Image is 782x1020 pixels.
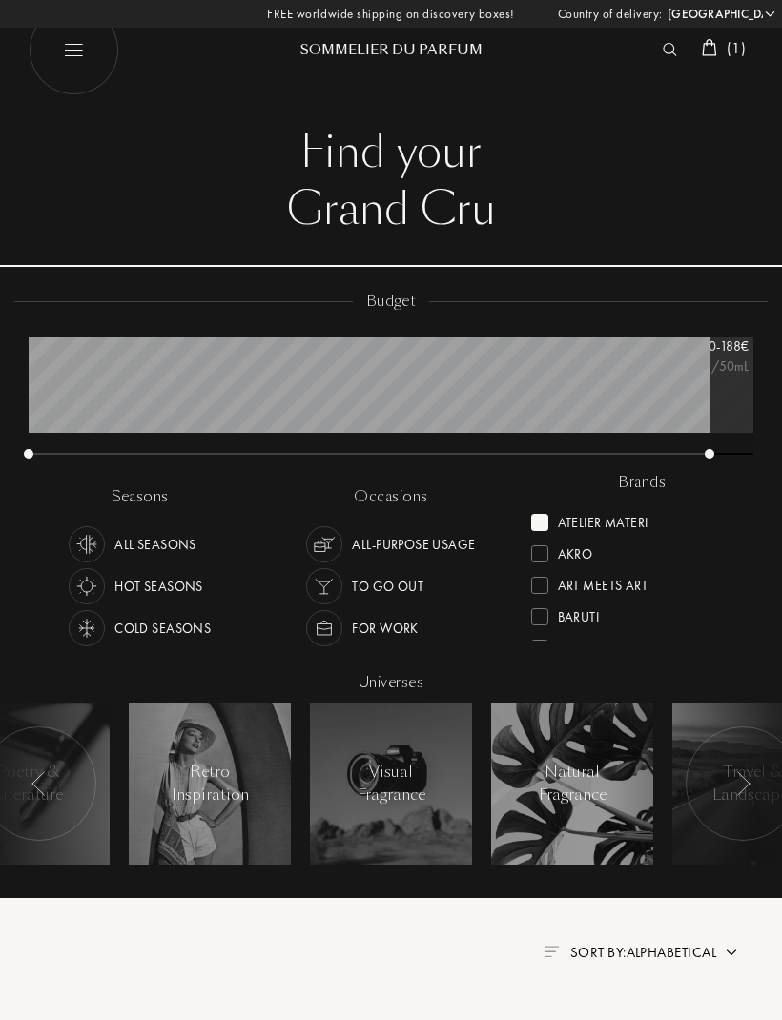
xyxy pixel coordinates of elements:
img: search_icn_white.svg [663,43,677,56]
div: Binet-Papillon [558,632,652,658]
div: /50mL [653,357,749,377]
div: Grand Cru [29,181,753,238]
img: arrow.png [724,945,739,960]
span: ( 1 ) [727,38,746,58]
div: Atelier Materi [558,506,648,532]
img: usage_season_hot_white.svg [73,573,100,600]
img: usage_occasion_work_white.svg [311,615,338,642]
div: occasions [340,486,441,508]
div: For Work [352,610,418,646]
img: arr_left.svg [735,771,751,796]
div: All Seasons [114,526,196,562]
div: Find your [29,124,753,181]
div: Art Meets Art [558,569,648,595]
div: Baruti [558,601,600,626]
img: usage_season_average_white.svg [73,531,100,558]
img: filter_by.png [544,946,559,957]
div: Visual Fragrance [351,761,432,806]
div: 0 - 188 € [653,337,749,357]
img: arr_left.svg [31,771,47,796]
div: To go Out [352,568,423,604]
div: Natural Fragrance [532,761,613,806]
div: Universes [345,672,437,694]
div: Cold Seasons [114,610,211,646]
span: Sort by: Alphabetical [570,943,716,962]
div: All-purpose Usage [352,526,475,562]
span: Country of delivery: [558,5,663,24]
div: Sommelier du Parfum [277,40,505,60]
div: Hot Seasons [114,568,203,604]
div: Akro [558,538,593,563]
img: burger_white.png [29,5,119,95]
img: usage_occasion_party_white.svg [311,573,338,600]
div: brands [605,472,679,494]
div: Retro Inspiration [170,761,251,806]
img: cart_white.svg [702,39,717,56]
div: seasons [98,486,182,508]
div: budget [353,291,430,313]
img: usage_season_cold_white.svg [73,615,100,642]
img: usage_occasion_all_white.svg [311,531,338,558]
